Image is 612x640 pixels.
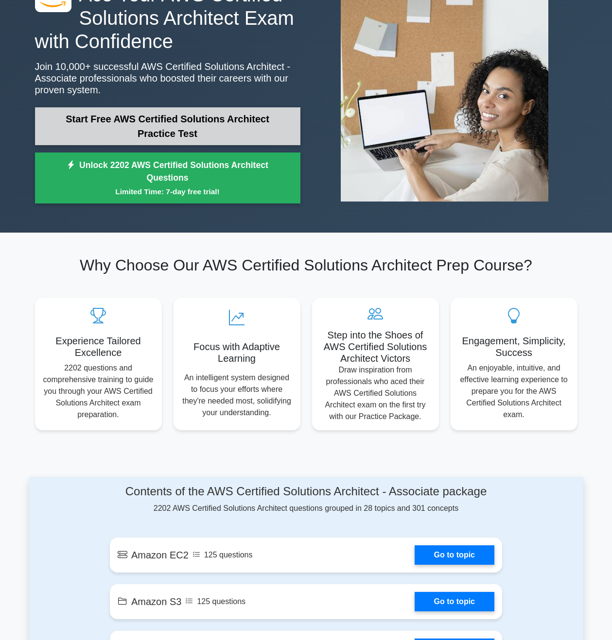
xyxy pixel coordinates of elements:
small: Limited Time: 7-day free trial! [47,186,288,197]
h2: Why Choose Our AWS Certified Solutions Architect Prep Course? [35,256,577,274]
a: Start Free AWS Certified Solutions Architect Practice Test [35,107,300,145]
h5: Engagement, Simplicity, Success [458,335,570,358]
p: An enjoyable, intuitive, and effective learning experience to prepare you for the AWS Certified S... [458,362,570,421]
h4: Contents of the AWS Certified Solutions Architect - Associate package [110,485,502,499]
p: An intelligent system designed to focus your efforts where they're needed most, solidifying your ... [181,372,293,419]
h5: Focus with Adaptive Learning [181,341,293,364]
h5: Step into the Shoes of AWS Certified Solutions Architect Victors [320,329,431,364]
a: Go to topic [415,545,494,565]
p: Join 10,000+ successful AWS Certified Solutions Architect - Associate professionals who boosted t... [35,61,300,96]
p: Draw inspiration from professionals who aced their AWS Certified Solutions Architect exam on the ... [320,364,431,422]
div: 2202 AWS Certified Solutions Architect questions grouped in 28 topics and 301 concepts [110,485,502,514]
p: 2202 questions and comprehensive training to guide you through your AWS Certified Solutions Archi... [43,362,154,421]
a: Unlock 2202 AWS Certified Solutions Architect QuestionsLimited Time: 7-day free trial! [35,152,300,204]
a: Go to topic [415,592,494,611]
h5: Experience Tailored Excellence [43,335,154,358]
